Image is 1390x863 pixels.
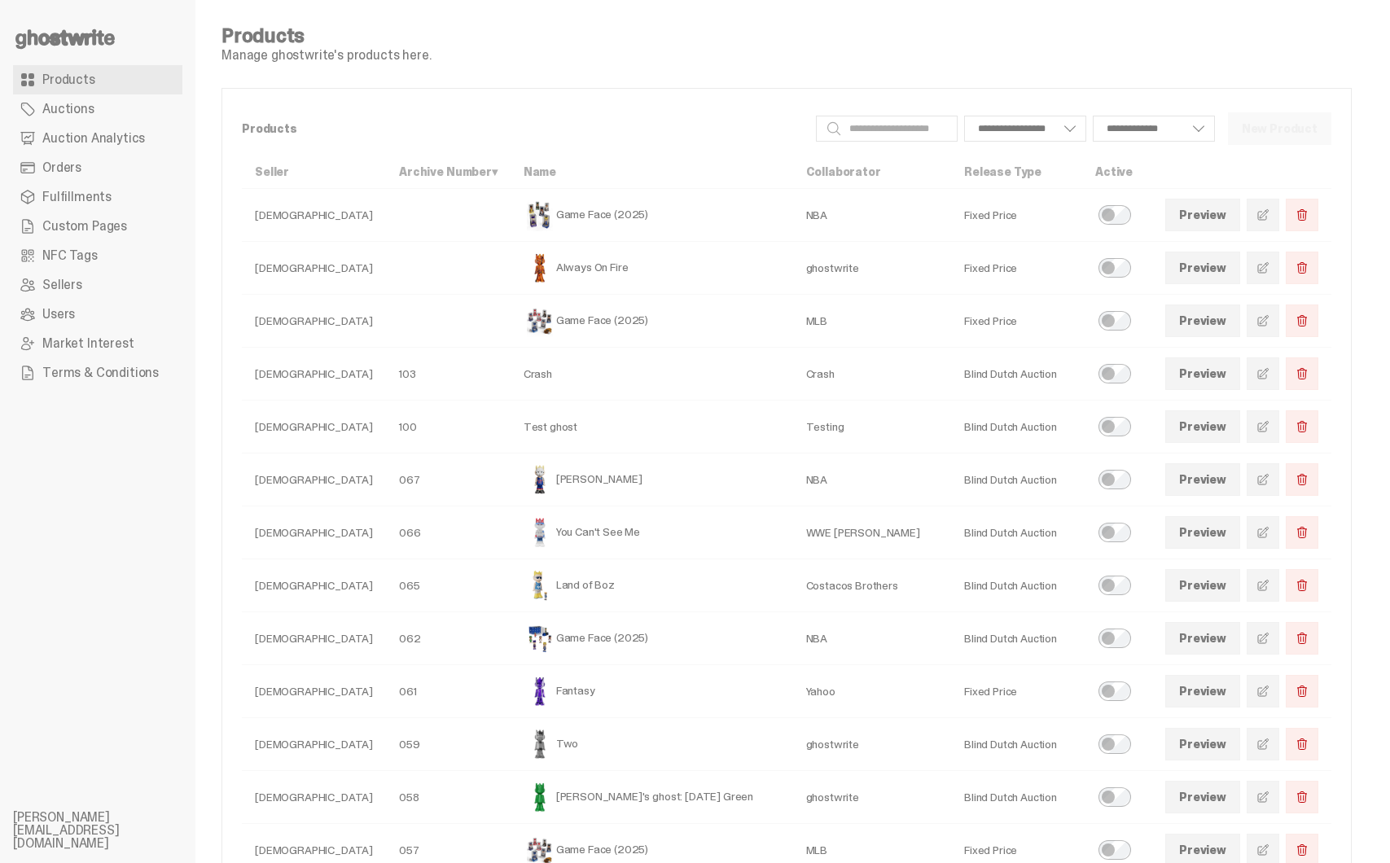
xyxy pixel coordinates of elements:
[13,329,182,358] a: Market Interest
[1286,410,1318,443] button: Delete Product
[242,718,386,771] td: [DEMOGRAPHIC_DATA]
[1165,252,1240,284] a: Preview
[793,718,951,771] td: ghostwrite
[1286,622,1318,655] button: Delete Product
[42,73,95,86] span: Products
[793,295,951,348] td: MLB
[951,348,1082,401] td: Blind Dutch Auction
[951,612,1082,665] td: Blind Dutch Auction
[1286,569,1318,602] button: Delete Product
[524,304,556,337] img: Game Face (2025)
[511,559,793,612] td: Land of Boz
[13,94,182,124] a: Auctions
[386,559,511,612] td: 065
[951,242,1082,295] td: Fixed Price
[1165,569,1240,602] a: Preview
[793,348,951,401] td: Crash
[386,665,511,718] td: 061
[1165,728,1240,760] a: Preview
[511,242,793,295] td: Always On Fire
[386,506,511,559] td: 066
[42,132,145,145] span: Auction Analytics
[951,665,1082,718] td: Fixed Price
[511,718,793,771] td: Two
[1095,164,1133,179] a: Active
[13,124,182,153] a: Auction Analytics
[42,366,159,379] span: Terms & Conditions
[1286,357,1318,390] button: Delete Product
[1165,410,1240,443] a: Preview
[1286,728,1318,760] button: Delete Product
[793,189,951,242] td: NBA
[1286,252,1318,284] button: Delete Product
[221,26,432,46] h4: Products
[524,622,556,655] img: Game Face (2025)
[524,728,556,760] img: Two
[42,191,112,204] span: Fulfillments
[1286,781,1318,813] button: Delete Product
[1165,781,1240,813] a: Preview
[951,401,1082,453] td: Blind Dutch Auction
[793,612,951,665] td: NBA
[951,156,1082,189] th: Release Type
[42,278,82,291] span: Sellers
[511,401,793,453] td: Test ghost
[1165,199,1240,231] a: Preview
[1286,199,1318,231] button: Delete Product
[793,156,951,189] th: Collaborator
[793,401,951,453] td: Testing
[492,164,498,179] span: ▾
[951,771,1082,824] td: Blind Dutch Auction
[511,612,793,665] td: Game Face (2025)
[13,358,182,388] a: Terms & Conditions
[511,506,793,559] td: You Can't See Me
[951,718,1082,771] td: Blind Dutch Auction
[242,123,803,134] p: Products
[13,270,182,300] a: Sellers
[511,348,793,401] td: Crash
[1165,516,1240,549] a: Preview
[951,189,1082,242] td: Fixed Price
[42,220,127,233] span: Custom Pages
[1286,304,1318,337] button: Delete Product
[511,771,793,824] td: [PERSON_NAME]'s ghost: [DATE] Green
[242,665,386,718] td: [DEMOGRAPHIC_DATA]
[524,199,556,231] img: Game Face (2025)
[524,781,556,813] img: Schrödinger's ghost: Sunday Green
[524,252,556,284] img: Always On Fire
[1286,516,1318,549] button: Delete Product
[242,559,386,612] td: [DEMOGRAPHIC_DATA]
[511,156,793,189] th: Name
[13,212,182,241] a: Custom Pages
[399,164,498,179] a: Archive Number▾
[242,612,386,665] td: [DEMOGRAPHIC_DATA]
[386,718,511,771] td: 059
[524,569,556,602] img: Land of Boz
[42,249,98,262] span: NFC Tags
[793,242,951,295] td: ghostwrite
[511,453,793,506] td: [PERSON_NAME]
[242,401,386,453] td: [DEMOGRAPHIC_DATA]
[1286,463,1318,496] button: Delete Product
[242,453,386,506] td: [DEMOGRAPHIC_DATA]
[1286,675,1318,707] button: Delete Product
[242,348,386,401] td: [DEMOGRAPHIC_DATA]
[242,771,386,824] td: [DEMOGRAPHIC_DATA]
[13,65,182,94] a: Products
[42,103,94,116] span: Auctions
[242,189,386,242] td: [DEMOGRAPHIC_DATA]
[793,559,951,612] td: Costacos Brothers
[951,453,1082,506] td: Blind Dutch Auction
[951,559,1082,612] td: Blind Dutch Auction
[13,241,182,270] a: NFC Tags
[793,771,951,824] td: ghostwrite
[524,463,556,496] img: Eminem
[42,337,134,350] span: Market Interest
[793,665,951,718] td: Yahoo
[511,189,793,242] td: Game Face (2025)
[386,612,511,665] td: 062
[951,295,1082,348] td: Fixed Price
[386,453,511,506] td: 067
[386,771,511,824] td: 058
[13,182,182,212] a: Fulfillments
